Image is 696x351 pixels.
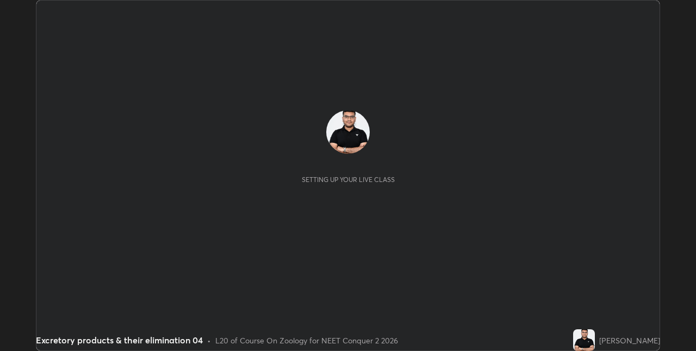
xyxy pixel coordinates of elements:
[215,335,398,346] div: L20 of Course On Zoology for NEET Conquer 2 2026
[207,335,211,346] div: •
[599,335,660,346] div: [PERSON_NAME]
[573,329,595,351] img: c75655a287764db4937528f4ca15758f.jpg
[36,334,203,347] div: Excretory products & their elimination 04
[302,175,395,184] div: Setting up your live class
[326,110,370,154] img: c75655a287764db4937528f4ca15758f.jpg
